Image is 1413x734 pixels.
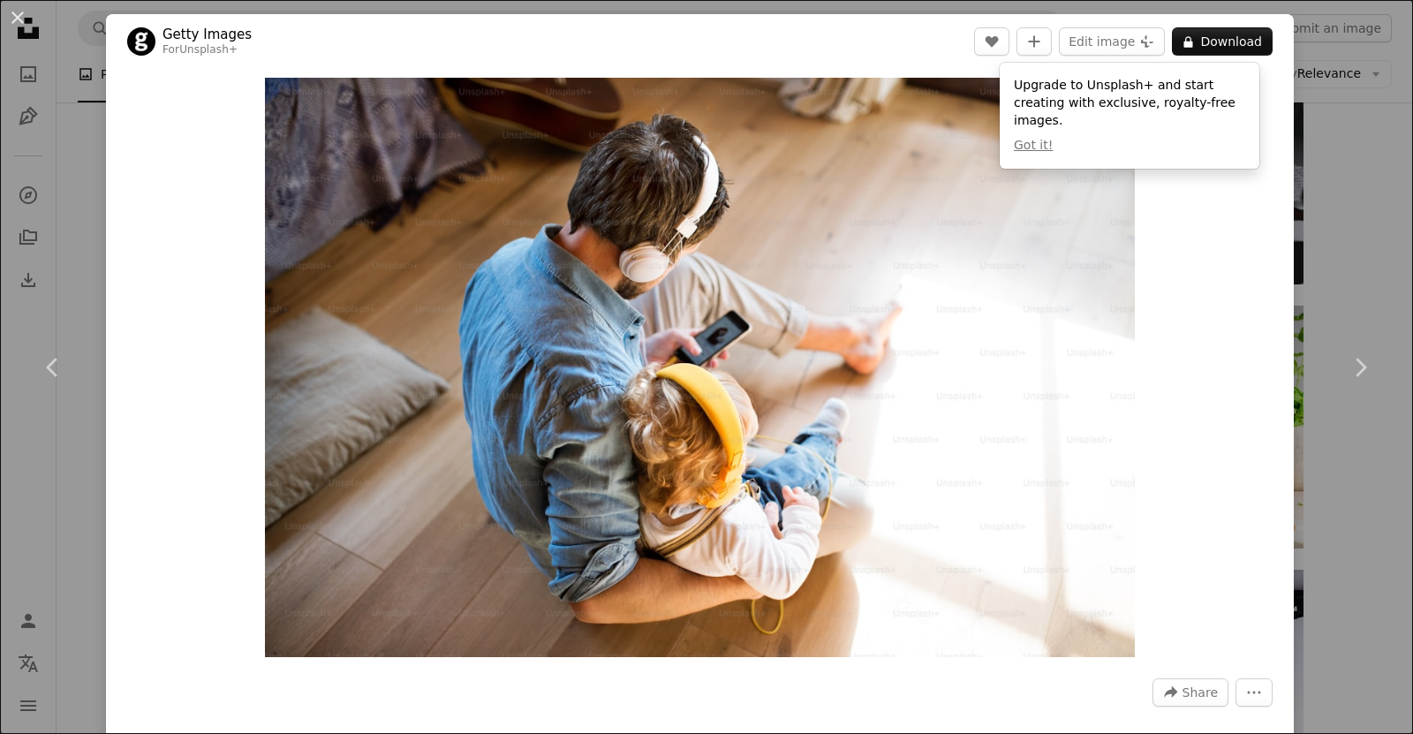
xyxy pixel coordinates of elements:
[1014,137,1053,155] button: Got it!
[974,27,1009,56] button: Like
[179,43,238,56] a: Unsplash+
[1183,679,1218,706] span: Share
[1059,27,1165,56] button: Edit image
[265,78,1136,657] img: Young father and his little son with smart phone and earphones, listening music at home, sitting ...
[162,26,252,43] a: Getty Images
[1152,678,1228,707] button: Share this image
[1000,63,1259,169] div: Upgrade to Unsplash+ and start creating with exclusive, royalty-free images.
[1172,27,1273,56] button: Download
[162,43,252,57] div: For
[127,27,155,56] img: Go to Getty Images's profile
[1307,283,1413,452] a: Next
[265,78,1136,657] button: Zoom in on this image
[1016,27,1052,56] button: Add to Collection
[1235,678,1273,707] button: More Actions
